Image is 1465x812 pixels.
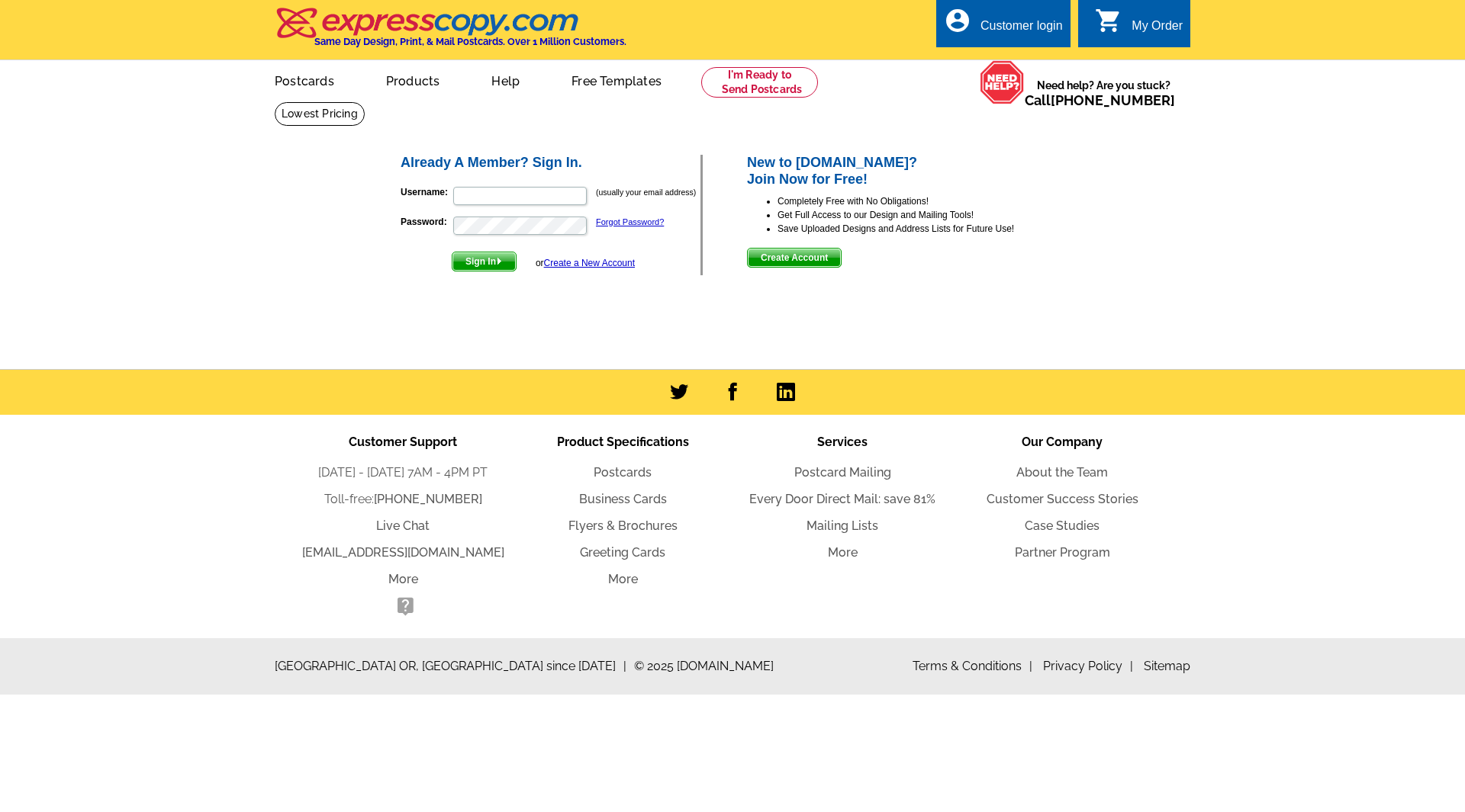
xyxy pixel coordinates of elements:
[1132,19,1183,40] div: My Order
[557,435,689,449] span: Product Specifications
[1015,545,1110,560] a: Partner Program
[608,572,638,586] a: More
[913,659,1032,673] a: Terms & Conditions
[1022,435,1103,449] span: Our Company
[568,518,678,533] a: Flyers & Brochures
[778,208,1067,222] li: Get Full Access to our Design and Mailing Tools!
[747,248,842,268] button: Create Account
[1051,92,1175,108] a: [PHONE_NUMBER]
[376,518,430,533] a: Live Chat
[1025,92,1175,108] span: Call
[401,185,452,199] label: Username:
[580,545,665,560] a: Greeting Cards
[293,464,513,482] li: [DATE] - [DATE] 7AM - 4PM PT
[401,215,452,229] label: Password:
[250,62,359,98] a: Postcards
[817,435,868,449] span: Services
[374,492,482,506] a: [PHONE_NUMBER]
[275,18,626,47] a: Same Day Design, Print, & Mail Postcards. Over 1 Million Customers.
[778,194,1067,208] li: Completely Free with No Obligations!
[594,465,652,480] a: Postcards
[547,62,686,98] a: Free Templates
[1025,78,1183,108] span: Need help? Are you stuck?
[536,256,635,270] div: or
[778,222,1067,236] li: Save Uploaded Designs and Address Lists for Future Use!
[496,258,503,265] img: button-next-arrow-white.png
[1025,518,1100,533] a: Case Studies
[467,62,544,98] a: Help
[748,249,841,267] span: Create Account
[980,19,1063,40] div: Customer login
[275,657,626,676] span: [GEOGRAPHIC_DATA] OR, [GEOGRAPHIC_DATA] since [DATE]
[596,217,664,226] a: Forgot Password?
[634,657,774,676] span: © 2025 [DOMAIN_NAME]
[987,492,1138,506] a: Customer Success Stories
[362,62,465,98] a: Products
[302,545,504,560] a: [EMAIL_ADDRESS][DOMAIN_NAME]
[828,545,858,560] a: More
[747,155,1067,188] h2: New to [DOMAIN_NAME]? Join Now for Free!
[1095,17,1183,36] a: shopping_cart My Order
[388,572,418,586] a: More
[579,492,667,506] a: Business Cards
[544,258,635,268] a: Create a New Account
[1144,659,1190,673] a: Sitemap
[794,465,891,480] a: Postcard Mailing
[596,188,696,197] small: (usually your email address)
[749,492,935,506] a: Every Door Direct Mail: save 81%
[293,490,513,509] li: Toll-free:
[980,60,1025,104] img: help
[944,17,1063,36] a: account_circle Customer login
[401,155,700,172] h2: Already A Member? Sign In.
[452,252,517,271] button: Sign In
[314,36,626,47] h4: Same Day Design, Print, & Mail Postcards. Over 1 Million Customers.
[452,252,516,271] span: Sign In
[807,518,878,533] a: Mailing Lists
[1043,659,1133,673] a: Privacy Policy
[944,7,971,34] i: account_circle
[349,435,457,449] span: Customer Support
[1016,465,1108,480] a: About the Team
[1095,7,1122,34] i: shopping_cart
